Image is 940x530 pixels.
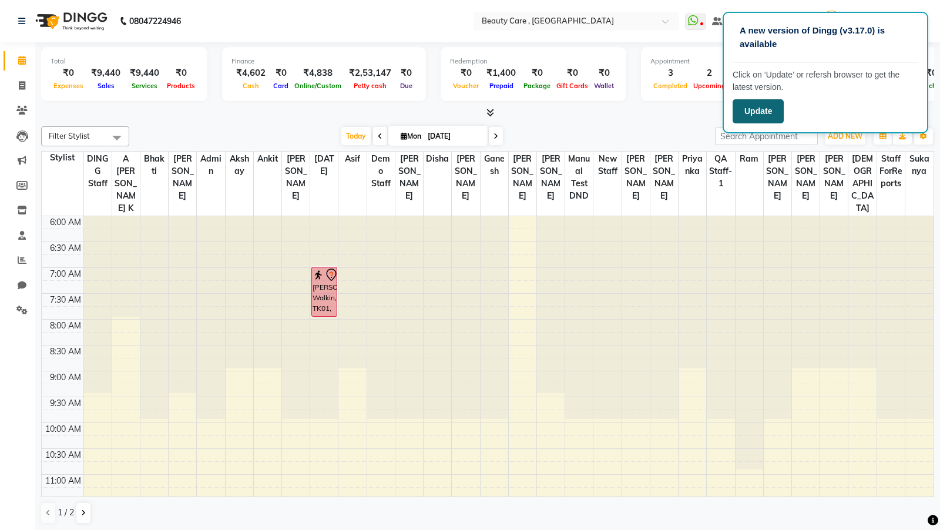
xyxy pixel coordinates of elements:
span: Expenses [51,82,86,90]
span: [PERSON_NAME] [452,152,479,203]
div: ₹9,440 [125,66,164,80]
span: [PERSON_NAME] [282,152,310,203]
span: [DATE] [310,152,338,179]
div: ₹0 [450,66,482,80]
span: Cash [240,82,262,90]
span: Due [397,82,415,90]
input: 2025-09-01 [424,128,483,145]
span: Manual Test DND [565,152,593,203]
div: ₹4,602 [231,66,270,80]
span: Voucher [450,82,482,90]
div: 7:30 AM [48,294,83,306]
span: Completed [650,82,690,90]
span: Gift Cards [553,82,591,90]
span: Ganesh [481,152,508,179]
button: ADD NEW [825,128,865,145]
div: ₹1,400 [482,66,521,80]
div: ₹0 [396,66,417,80]
span: Upcoming [690,82,728,90]
img: Manual Test DND [821,11,842,31]
div: Stylist [42,152,83,164]
span: Sukanya [905,152,934,179]
span: ADD NEW [828,132,862,140]
div: ₹0 [553,66,591,80]
div: 10:00 AM [43,423,83,435]
div: 3 [650,66,690,80]
div: Finance [231,56,417,66]
span: Demo staff [367,152,395,191]
b: 08047224946 [129,5,181,38]
div: 6:00 AM [48,216,83,229]
div: ₹0 [521,66,553,80]
span: Sales [95,82,117,90]
p: A new version of Dingg (v3.17.0) is available [740,24,911,51]
span: [PERSON_NAME] [169,152,196,203]
div: 6:30 AM [48,242,83,254]
span: Wallet [591,82,617,90]
span: Online/Custom [291,82,344,90]
span: Package [521,82,553,90]
span: [PERSON_NAME] [622,152,650,203]
span: [PERSON_NAME] [537,152,565,203]
div: 9:30 AM [48,397,83,410]
span: Mon [398,132,424,140]
span: Akshay [226,152,253,179]
div: Total [51,56,198,66]
span: [PERSON_NAME] [509,152,536,203]
span: Today [341,127,371,145]
span: asif [338,152,366,166]
span: [PERSON_NAME] [650,152,678,203]
div: 2 [690,66,728,80]
div: ₹0 [591,66,617,80]
div: 8:00 AM [48,320,83,332]
span: [PERSON_NAME] [792,152,820,203]
span: Products [164,82,198,90]
div: 11:00 AM [43,475,83,487]
span: [PERSON_NAME] [764,152,791,203]
span: Ankit [254,152,281,166]
div: ₹9,440 [86,66,125,80]
div: Appointment [650,56,796,66]
span: [PERSON_NAME] [395,152,423,203]
span: DINGG Staff [84,152,112,191]
span: 1 / 2 [58,506,74,519]
span: Disha [424,152,451,166]
div: 7:00 AM [48,268,83,280]
div: 10:30 AM [43,449,83,461]
div: ₹0 [51,66,86,80]
div: Redemption [450,56,617,66]
span: Services [129,82,160,90]
div: [PERSON_NAME] Walkin, TK01, 07:00 AM-08:00 AM, [DEMOGRAPHIC_DATA] Hair ironing [312,267,337,316]
div: 9:00 AM [48,371,83,384]
div: ₹0 [164,66,198,80]
span: new staff [593,152,621,179]
span: Admin [197,152,224,179]
span: Priyanka [679,152,706,179]
span: Prepaid [486,82,516,90]
div: 8:30 AM [48,345,83,358]
p: Click on ‘Update’ or refersh browser to get the latest version. [733,69,918,93]
div: ₹2,53,147 [344,66,396,80]
img: logo [30,5,110,38]
span: StaffForReports [877,152,905,191]
div: ₹0 [270,66,291,80]
div: ₹4,838 [291,66,344,80]
span: [DEMOGRAPHIC_DATA] [848,152,876,216]
span: Filter Stylist [49,131,90,140]
button: Update [733,99,784,123]
input: Search Appointment [715,127,818,145]
span: A [PERSON_NAME] K [112,152,140,216]
span: QA Staff-1 [707,152,734,191]
span: ram [736,152,763,166]
span: [PERSON_NAME] [820,152,848,203]
span: Card [270,82,291,90]
span: Petty cash [351,82,390,90]
span: Bhakti [140,152,168,179]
